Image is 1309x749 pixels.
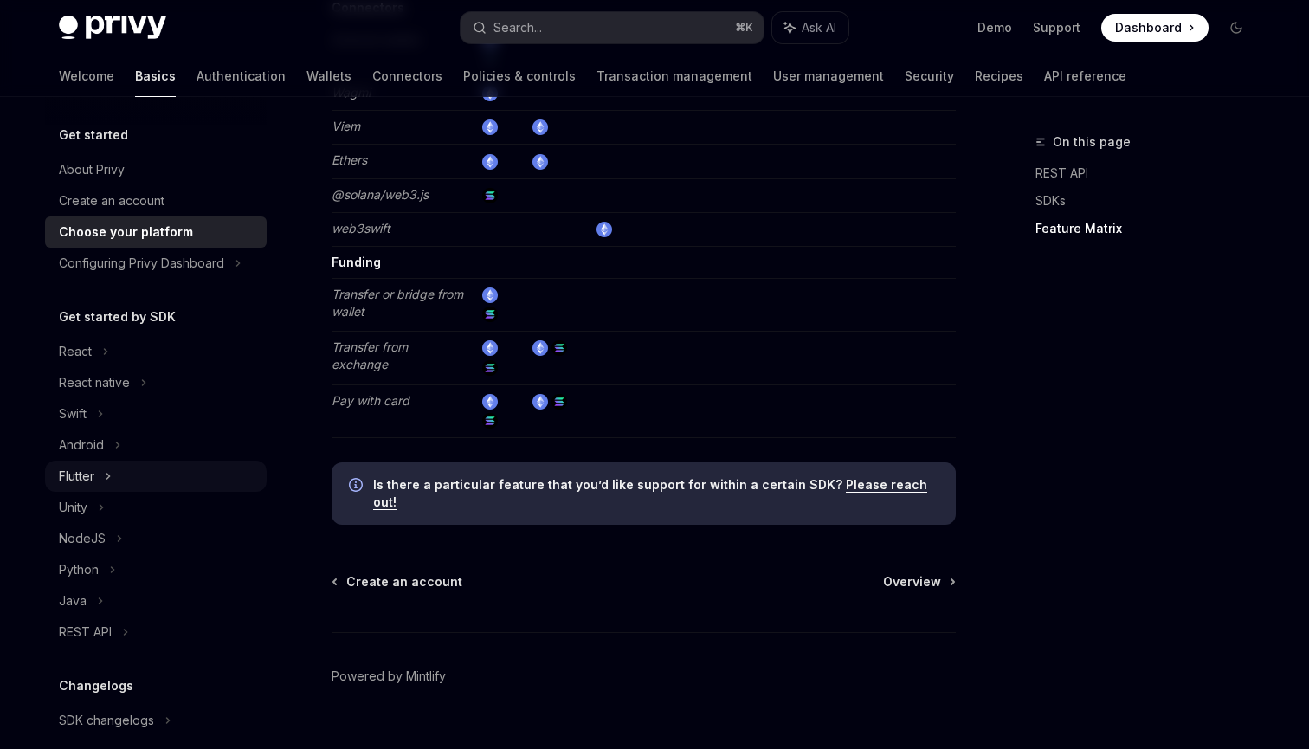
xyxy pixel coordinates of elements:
[59,622,112,642] div: REST API
[482,340,498,356] img: ethereum.png
[1101,14,1209,42] a: Dashboard
[1044,55,1126,97] a: API reference
[532,340,548,356] img: ethereum.png
[493,17,542,38] div: Search...
[1115,19,1182,36] span: Dashboard
[59,675,133,696] h5: Changelogs
[482,119,498,135] img: ethereum.png
[482,287,498,303] img: ethereum.png
[59,341,92,362] div: React
[332,119,360,133] em: Viem
[1035,215,1264,242] a: Feature Matrix
[596,55,752,97] a: Transaction management
[332,255,381,269] strong: Funding
[59,190,164,211] div: Create an account
[59,710,154,731] div: SDK changelogs
[482,394,498,410] img: ethereum.png
[59,466,94,487] div: Flutter
[532,154,548,170] img: ethereum.png
[59,497,87,518] div: Unity
[59,591,87,611] div: Java
[883,573,954,591] a: Overview
[905,55,954,97] a: Security
[59,125,128,145] h5: Get started
[59,253,224,274] div: Configuring Privy Dashboard
[373,477,842,492] strong: Is there a particular feature that you’d like support for within a certain SDK?
[59,222,193,242] div: Choose your platform
[349,478,366,495] svg: Info
[735,21,753,35] span: ⌘ K
[59,528,106,549] div: NodeJS
[773,55,884,97] a: User management
[59,404,87,424] div: Swift
[975,55,1023,97] a: Recipes
[332,339,408,371] em: Transfer from exchange
[332,668,446,685] a: Powered by Mintlify
[977,19,1012,36] a: Demo
[332,152,367,167] em: Ethers
[551,340,567,356] img: solana.png
[135,55,176,97] a: Basics
[883,573,941,591] span: Overview
[463,55,576,97] a: Policies & controls
[596,222,612,237] img: ethereum.png
[59,55,114,97] a: Welcome
[1222,14,1250,42] button: Toggle dark mode
[332,393,409,408] em: Pay with card
[59,307,176,327] h5: Get started by SDK
[332,221,390,236] em: web3swift
[59,159,125,180] div: About Privy
[45,216,267,248] a: Choose your platform
[1035,159,1264,187] a: REST API
[482,360,498,376] img: solana.png
[1033,19,1080,36] a: Support
[197,55,286,97] a: Authentication
[482,307,498,322] img: solana.png
[59,16,166,40] img: dark logo
[482,413,498,429] img: solana.png
[332,85,371,100] em: Wagmi
[306,55,351,97] a: Wallets
[332,287,463,319] em: Transfer or bridge from wallet
[45,185,267,216] a: Create an account
[333,573,462,591] a: Create an account
[1053,132,1131,152] span: On this page
[59,372,130,393] div: React native
[802,19,836,36] span: Ask AI
[482,188,498,203] img: solana.png
[45,154,267,185] a: About Privy
[59,435,104,455] div: Android
[332,187,429,202] em: @solana/web3.js
[551,394,567,410] img: solana.png
[482,154,498,170] img: ethereum.png
[772,12,848,43] button: Ask AI
[59,559,99,580] div: Python
[373,477,927,510] a: Please reach out!
[461,12,764,43] button: Search...⌘K
[1035,187,1264,215] a: SDKs
[372,55,442,97] a: Connectors
[532,394,548,410] img: ethereum.png
[346,573,462,591] span: Create an account
[532,119,548,135] img: ethereum.png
